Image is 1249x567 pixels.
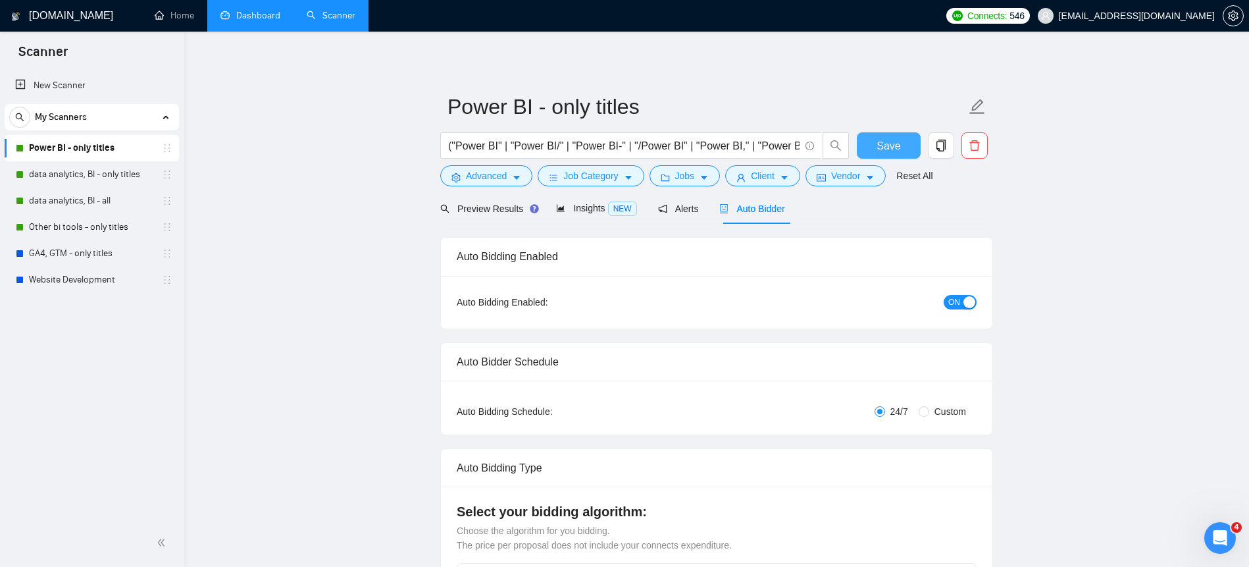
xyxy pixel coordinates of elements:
a: setting [1223,11,1244,21]
span: Alerts [658,203,699,214]
span: 4 [1231,522,1242,533]
li: New Scanner [5,72,179,99]
span: Jobs [675,169,695,183]
img: upwork-logo.png [952,11,963,21]
span: 24/7 [885,404,913,419]
span: user [736,173,746,182]
button: setting [1223,5,1244,26]
a: Other bi tools - only titles [29,214,154,240]
span: Connects: [967,9,1007,23]
img: logo [11,6,20,27]
button: delete [961,132,988,159]
span: idcard [817,173,826,182]
span: setting [451,173,461,182]
span: caret-down [865,173,875,182]
div: Auto Bidding Enabled: [457,295,630,310]
span: holder [162,275,172,285]
h4: Select your bidding algorithm: [457,502,977,521]
a: Website Development [29,267,154,293]
a: Reset All [896,169,932,183]
span: Auto Bidder [719,203,784,214]
button: search [9,107,30,128]
button: search [823,132,849,159]
a: dashboardDashboard [220,10,280,21]
span: edit [969,98,986,115]
span: delete [962,140,987,151]
a: New Scanner [15,72,168,99]
div: Tooltip anchor [528,203,540,215]
span: folder [661,173,670,182]
a: homeHome [155,10,194,21]
span: Custom [929,404,971,419]
iframe: Intercom live chat [1204,522,1236,554]
a: data analytics, BI - only titles [29,161,154,188]
span: Save [877,138,900,154]
span: NEW [608,202,637,216]
span: caret-down [512,173,521,182]
span: My Scanners [35,104,87,130]
span: search [10,113,30,122]
span: caret-down [780,173,789,182]
button: settingAdvancedcaret-down [440,165,532,186]
button: idcardVendorcaret-down [805,165,886,186]
span: Job Category [563,169,618,183]
span: holder [162,143,172,153]
span: area-chart [556,203,565,213]
button: userClientcaret-down [725,165,800,186]
button: barsJob Categorycaret-down [538,165,644,186]
span: double-left [157,536,170,549]
span: setting [1223,11,1243,21]
div: Auto Bidder Schedule [457,343,977,381]
span: Client [751,169,775,183]
span: robot [719,204,728,213]
span: holder [162,196,172,206]
span: search [440,204,449,213]
span: caret-down [700,173,709,182]
div: Auto Bidding Schedule: [457,404,630,419]
span: Insights [556,203,636,213]
button: Save [857,132,921,159]
a: searchScanner [307,10,355,21]
span: 546 [1009,9,1024,23]
a: Power BI - only titles [29,135,154,161]
span: holder [162,222,172,232]
span: search [823,140,848,151]
div: Auto Bidding Enabled [457,238,977,275]
span: copy [929,140,954,151]
a: data analytics, BI - all [29,188,154,214]
button: folderJobscaret-down [650,165,721,186]
span: Advanced [466,169,507,183]
a: GA4, GTM - only titles [29,240,154,267]
span: notification [658,204,667,213]
span: user [1041,11,1050,20]
input: Search Freelance Jobs... [448,138,800,154]
span: Vendor [831,169,860,183]
span: ON [948,295,960,310]
span: Choose the algorithm for you bidding. The price per proposal does not include your connects expen... [457,526,732,551]
span: holder [162,169,172,180]
span: Preview Results [440,203,535,214]
li: My Scanners [5,104,179,293]
span: Scanner [8,42,78,70]
span: caret-down [624,173,633,182]
span: bars [549,173,558,182]
span: holder [162,248,172,259]
input: Scanner name... [447,90,966,123]
button: copy [928,132,954,159]
span: info-circle [805,142,814,150]
div: Auto Bidding Type [457,449,977,487]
